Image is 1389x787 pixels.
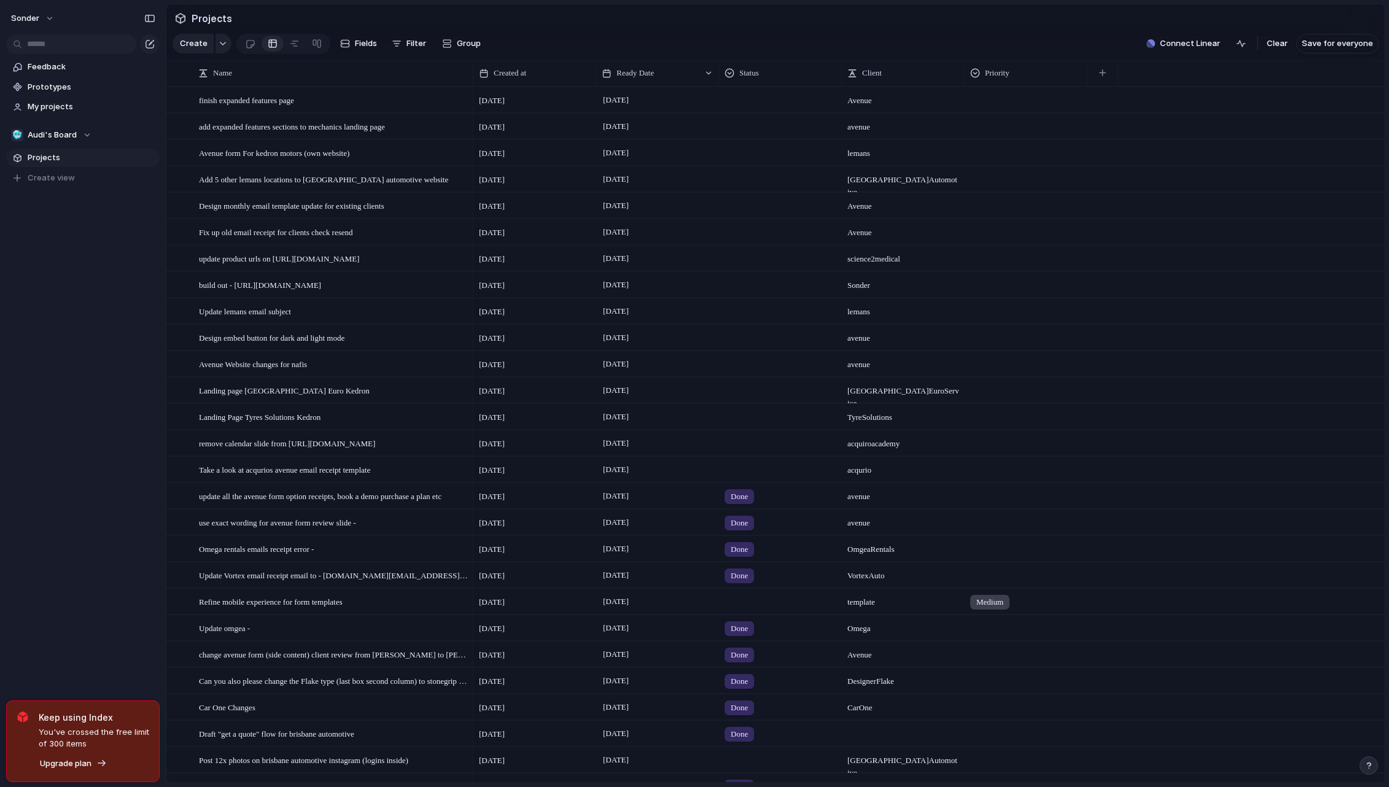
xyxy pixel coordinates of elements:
span: [DATE] [479,121,505,133]
span: update all the avenue form option receipts, book a demo purchase a plan etc [199,489,442,503]
span: avenue [842,325,964,344]
span: [DATE] [479,279,505,292]
span: [DATE] [479,702,505,714]
span: [DATE] [600,541,632,556]
span: [GEOGRAPHIC_DATA] Automotive [842,167,964,198]
span: [DATE] [600,726,632,741]
span: Avenue [842,220,964,239]
span: [DATE] [479,622,505,635]
span: Done [731,622,748,635]
span: [DATE] [479,543,505,556]
span: Filter [407,37,426,50]
span: [DATE] [600,700,632,715]
span: Done [731,649,748,661]
span: [DATE] [479,649,505,661]
button: Upgrade plan [36,755,111,772]
span: [DATE] [600,304,632,319]
span: Design embed button for dark and light mode [199,330,344,344]
span: Name [213,67,232,79]
span: My projects [28,101,155,113]
span: Sonder [842,273,964,292]
span: Create view [28,172,75,184]
span: Update lemans email subject [199,304,291,318]
span: build out - [URL][DOMAIN_NAME] [199,277,321,292]
span: Draft "get a quote" flow for brisbane automotive [199,726,354,740]
span: Take a look at acqurios avenue email receipt template [199,462,370,476]
span: You've crossed the free limit of 300 items [39,726,149,750]
span: Add 5 other lemans locations to [GEOGRAPHIC_DATA] automotive website [199,172,448,186]
span: Avenue Website changes for nafis [199,357,307,371]
span: [DATE] [479,490,505,503]
span: Avenue [842,88,964,107]
span: Avenue form For kedron motors (own website) [199,145,349,160]
span: [DATE] [479,754,505,767]
span: [DATE] [479,253,505,265]
span: [DATE] [479,570,505,582]
span: [DATE] [600,172,632,187]
span: [DATE] [479,95,505,107]
span: Clear [1267,37,1288,50]
a: My projects [6,98,160,116]
span: [DATE] [479,147,505,160]
span: [DATE] [600,673,632,688]
span: [DATE] [479,411,505,424]
span: Fields [355,37,377,50]
span: [DATE] [479,464,505,476]
span: [DATE] [600,594,632,609]
span: Post 12x photos on brisbane automotive instagram (logins inside) [199,753,408,767]
span: Created at [494,67,526,79]
span: Upgrade plan [40,758,91,770]
span: acqurio [842,457,964,476]
span: [GEOGRAPHIC_DATA] Automotive [842,748,964,779]
span: Update omgea - [199,621,250,635]
span: Client [862,67,882,79]
span: lemans [842,299,964,318]
span: Group [457,37,481,50]
span: Done [731,543,748,556]
span: avenue [842,510,964,529]
span: Create [180,37,208,50]
button: Create [173,34,214,53]
span: finish expanded features page [199,93,294,107]
span: Done [731,728,748,740]
span: [DATE] [600,647,632,662]
span: Projects [28,152,155,164]
span: Done [731,490,748,503]
span: [DATE] [479,227,505,239]
span: Priority [985,67,1010,79]
span: Avenue [842,193,964,212]
span: use exact wording for avenue form review slide - [199,515,356,529]
button: Create view [6,169,160,187]
span: [GEOGRAPHIC_DATA] Euro Service [842,378,964,409]
a: Prototypes [6,78,160,96]
span: Prototypes [28,81,155,93]
span: [DATE] [600,753,632,767]
span: Keep using Index [39,711,149,724]
button: Fields [335,34,382,53]
span: [DATE] [600,409,632,424]
a: Feedback [6,58,160,76]
span: sonder [11,12,39,25]
span: Audi's Board [28,129,77,141]
span: Update Vortex email receipt email to - [DOMAIN_NAME][EMAIL_ADDRESS][DOMAIN_NAME] [199,568,469,582]
span: Omega [842,616,964,635]
span: [DATE] [600,462,632,477]
span: lemans [842,141,964,160]
span: [DATE] [479,675,505,688]
span: [DATE] [600,119,632,134]
span: template [842,589,964,608]
span: [DATE] [600,383,632,398]
span: Status [739,67,759,79]
span: [DATE] [600,93,632,107]
button: Group [436,34,487,53]
span: [DATE] [600,357,632,371]
button: Filter [387,34,431,53]
span: Design monthly email template update for existing clients [199,198,384,212]
span: Avenue [842,642,964,661]
span: [DATE] [479,517,505,529]
span: Done [731,702,748,714]
span: [DATE] [600,621,632,635]
span: Save for everyone [1302,37,1373,50]
span: Landing page [GEOGRAPHIC_DATA] Euro Kedron [199,383,370,397]
button: Save for everyone [1296,34,1379,53]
